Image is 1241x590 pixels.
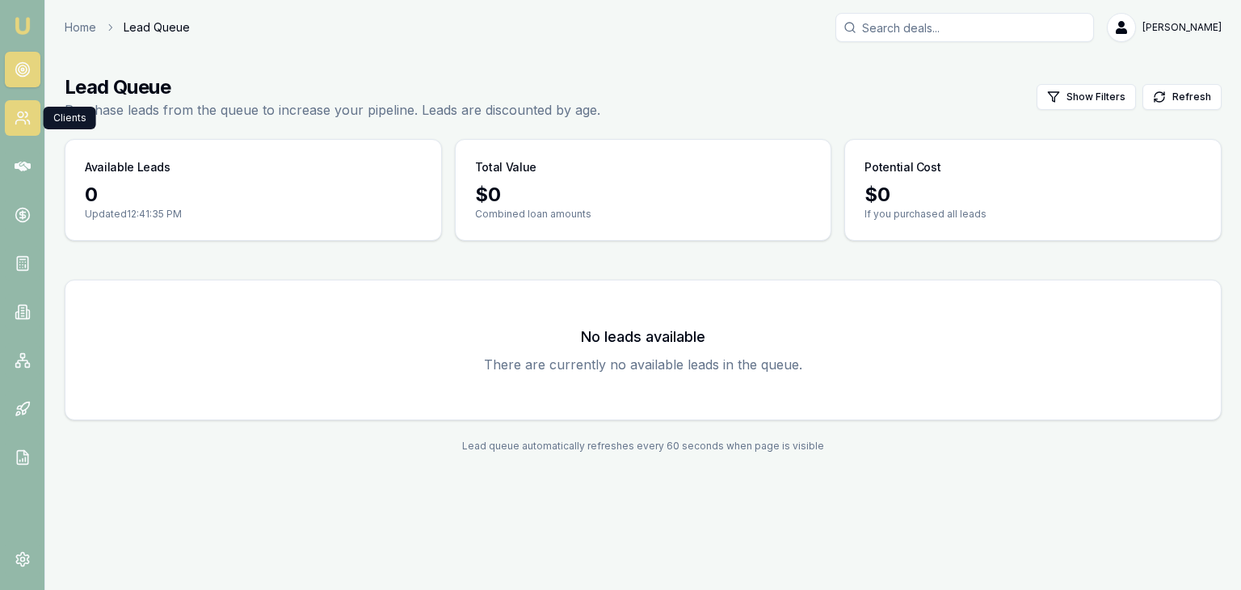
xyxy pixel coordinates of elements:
button: Refresh [1142,84,1222,110]
p: Combined loan amounts [475,208,812,221]
h3: Potential Cost [864,159,940,175]
input: Search deals [835,13,1094,42]
p: Updated 12:41:35 PM [85,208,422,221]
span: Lead Queue [124,19,190,36]
h1: Lead Queue [65,74,600,100]
p: If you purchased all leads [864,208,1201,221]
h3: No leads available [85,326,1201,348]
h3: Total Value [475,159,536,175]
div: 0 [85,182,422,208]
button: Show Filters [1037,84,1136,110]
p: There are currently no available leads in the queue. [85,355,1201,374]
h3: Available Leads [85,159,170,175]
div: $ 0 [864,182,1201,208]
nav: breadcrumb [65,19,190,36]
img: emu-icon-u.png [13,16,32,36]
p: Purchase leads from the queue to increase your pipeline. Leads are discounted by age. [65,100,600,120]
a: Home [65,19,96,36]
div: Lead queue automatically refreshes every 60 seconds when page is visible [65,440,1222,453]
span: [PERSON_NAME] [1142,21,1222,34]
div: Clients [44,107,96,129]
div: $ 0 [475,182,812,208]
